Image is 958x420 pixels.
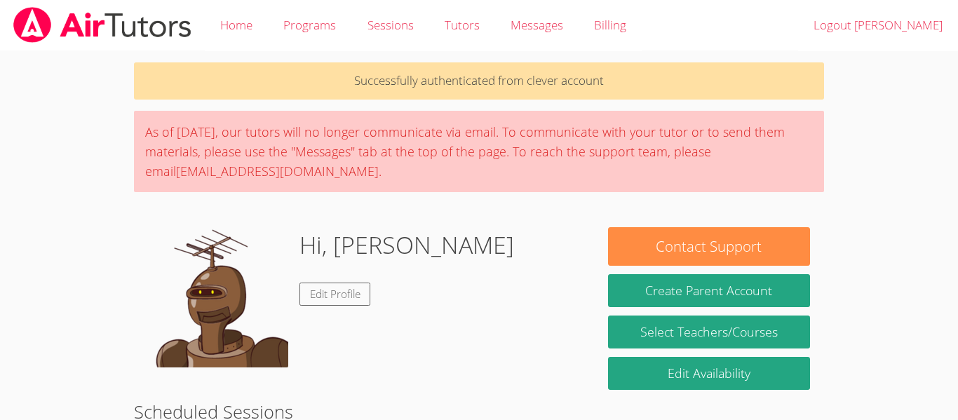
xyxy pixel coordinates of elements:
[608,274,810,307] button: Create Parent Account
[299,283,371,306] a: Edit Profile
[608,357,810,390] a: Edit Availability
[299,227,514,263] h1: Hi, [PERSON_NAME]
[134,111,824,192] div: As of [DATE], our tutors will no longer communicate via email. To communicate with your tutor or ...
[511,17,563,33] span: Messages
[608,227,810,266] button: Contact Support
[12,7,193,43] img: airtutors_banner-c4298cdbf04f3fff15de1276eac7730deb9818008684d7c2e4769d2f7ddbe033.png
[608,316,810,348] a: Select Teachers/Courses
[134,62,824,100] p: Successfully authenticated from clever account
[148,227,288,367] img: default.png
